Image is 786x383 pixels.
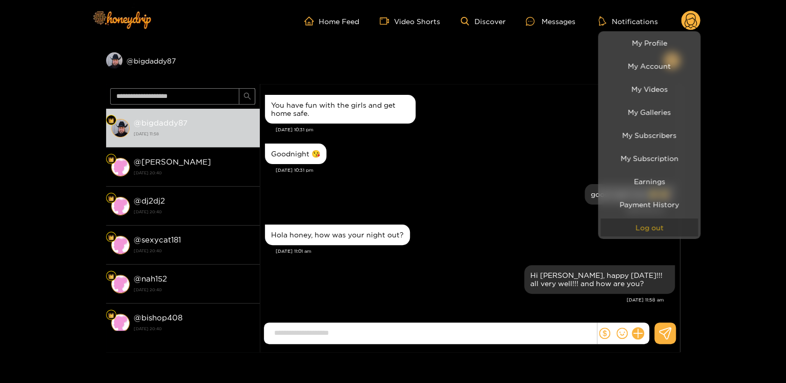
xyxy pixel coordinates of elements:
[601,195,698,213] a: Payment History
[601,172,698,190] a: Earnings
[601,149,698,167] a: My Subscription
[601,126,698,144] a: My Subscribers
[601,218,698,236] button: Log out
[601,34,698,52] a: My Profile
[601,57,698,75] a: My Account
[601,80,698,98] a: My Videos
[601,103,698,121] a: My Galleries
